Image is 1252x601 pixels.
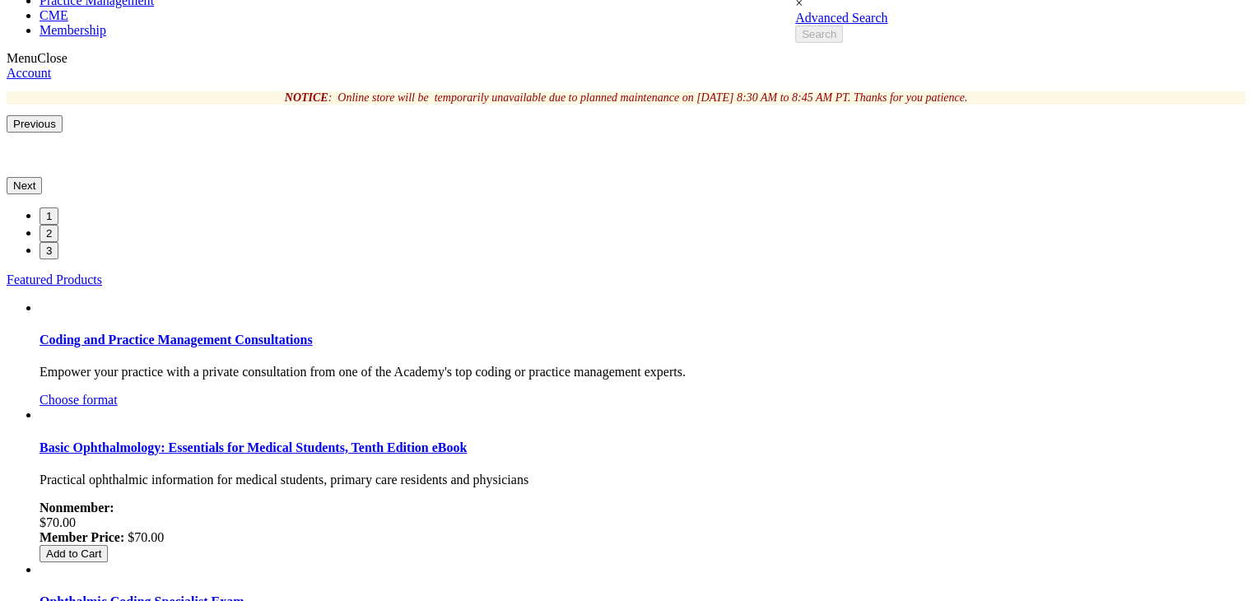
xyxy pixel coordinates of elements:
[128,530,164,544] span: $70.00
[802,28,836,40] span: Search
[7,66,51,80] a: Account
[37,51,67,65] span: Close
[285,91,968,104] em: : Online store will be temporarily unavailable due to planned maintenance on [DATE] 8:30 AM to 8:...
[40,515,76,529] span: $70.00
[40,333,313,347] a: Coding and Practice Management Consultations
[40,545,108,562] button: Add to Cart
[40,365,1245,380] p: Empower your practice with a private consultation from one of the Academy's top coding or practic...
[40,501,114,515] strong: Nonmember:
[7,177,42,194] button: Next
[40,393,118,407] a: Choose format
[7,273,102,287] a: Featured Products
[40,225,58,242] button: 2 of 3
[40,242,58,259] button: 3 of 3
[7,115,63,133] button: Previous
[46,547,101,560] span: Add to Cart
[40,8,68,22] span: CME
[795,11,887,25] a: Advanced Search
[7,51,37,65] span: Menu
[40,473,1245,487] p: Practical ophthalmic information for medical students, primary care residents and physicians
[40,23,106,37] span: Membership
[40,207,58,225] button: 1 of 3
[285,91,328,104] strong: NOTICE
[795,26,843,43] button: Search
[40,440,467,454] a: Basic Ophthalmology: Essentials for Medical Students, Tenth Edition eBook
[40,530,124,544] strong: Member Price:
